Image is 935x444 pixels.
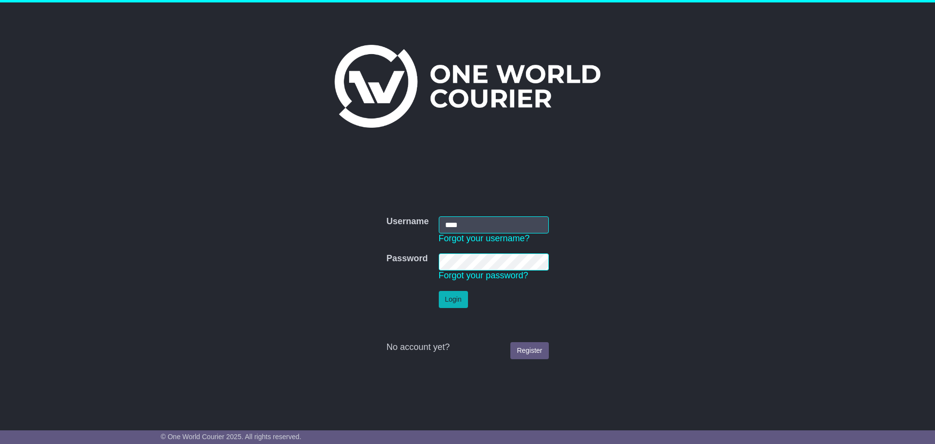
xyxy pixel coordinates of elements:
label: Username [386,216,429,227]
a: Forgot your password? [439,270,528,280]
a: Register [510,342,548,359]
div: No account yet? [386,342,548,353]
img: One World [335,45,600,128]
label: Password [386,253,428,264]
span: © One World Courier 2025. All rights reserved. [161,433,301,441]
button: Login [439,291,468,308]
a: Forgot your username? [439,233,530,243]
